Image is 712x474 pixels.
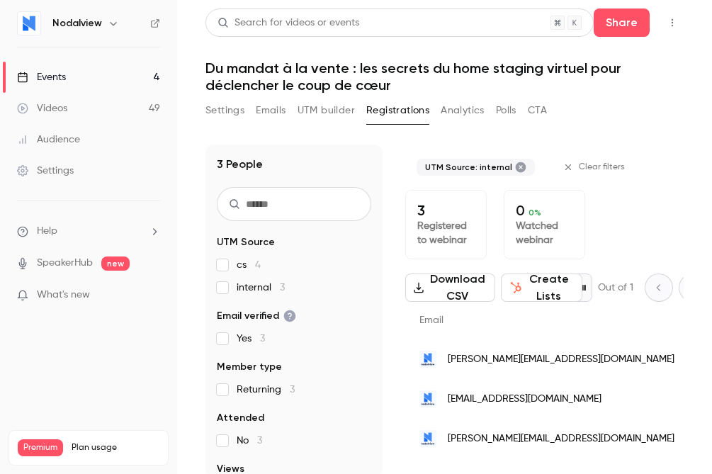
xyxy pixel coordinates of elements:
span: 3 [280,283,285,293]
span: What's new [37,288,90,303]
span: No [237,434,262,448]
button: Share [594,9,650,37]
button: Remove "internal" from selected "UTM Source" filter [515,162,526,173]
span: internal [237,281,285,295]
span: 3 [260,334,265,344]
button: UTM builder [298,99,355,122]
span: [PERSON_NAME][EMAIL_ADDRESS][DOMAIN_NAME] [448,352,674,367]
span: [EMAIL_ADDRESS][DOMAIN_NAME] [448,392,601,407]
p: Out of 1 [598,281,633,295]
h6: Nodalview [52,16,102,30]
button: Registrations [366,99,429,122]
span: 4 [255,260,261,270]
span: 0 % [529,208,541,218]
img: nodalview.com [419,430,436,447]
div: Search for videos or events [217,16,359,30]
span: Member type [217,360,282,374]
button: CTA [528,99,547,122]
span: new [101,256,130,271]
span: Help [37,224,57,239]
span: [PERSON_NAME][EMAIL_ADDRESS][DOMAIN_NAME] [448,431,674,446]
p: 0 [516,202,573,219]
h1: Du mandat à la vente : les secrets du home staging virtuel pour déclencher le coup de cœur [205,60,684,94]
li: help-dropdown-opener [17,224,160,239]
button: Download CSV [405,273,495,302]
span: Clear filters [579,162,625,173]
button: Emails [256,99,286,122]
p: Watched webinar [516,219,573,247]
span: 3 [257,436,262,446]
span: cs [237,258,261,272]
div: Videos [17,101,67,115]
span: Plan usage [72,442,159,453]
span: Yes [237,332,265,346]
img: nodalview.com [419,351,436,368]
span: 3 [290,385,295,395]
span: Email verified [217,309,296,323]
span: Returning [237,383,295,397]
img: Nodalview [18,12,40,35]
button: Polls [496,99,516,122]
h1: 3 People [217,156,263,173]
p: Registered to webinar [417,219,475,247]
button: Clear filters [558,156,633,179]
button: Analytics [441,99,485,122]
span: Email [419,315,443,325]
div: Audience [17,132,80,147]
span: Premium [18,439,63,456]
a: SpeakerHub [37,256,93,271]
button: Settings [205,99,244,122]
div: Events [17,70,66,84]
span: Attended [217,411,264,425]
div: Settings [17,164,74,178]
span: UTM Source: internal [425,162,512,173]
img: nodalview.com [419,390,436,407]
p: 3 [417,202,475,219]
span: UTM Source [217,235,275,249]
button: Create Lists [501,273,582,302]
